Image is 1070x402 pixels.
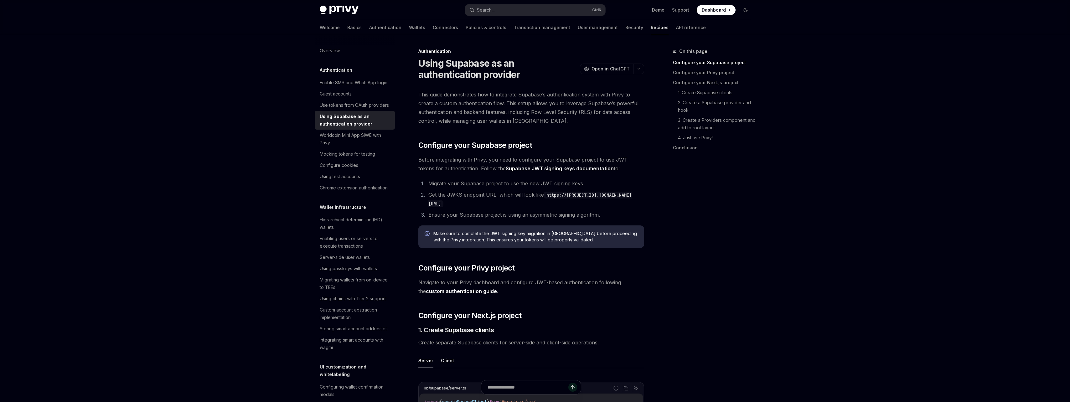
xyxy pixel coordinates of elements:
h1: Using Supabase as an authentication provider [418,58,577,80]
a: Chrome extension authentication [315,182,395,193]
div: Using test accounts [320,173,360,180]
a: Custom account abstraction implementation [315,304,395,323]
a: Welcome [320,20,340,35]
a: Worldcoin Mini App SIWE with Privy [315,130,395,148]
a: Server-side user wallets [315,252,395,263]
a: Mocking tokens for testing [315,148,395,160]
a: Using passkeys with wallets [315,263,395,274]
span: Ctrl K [592,8,602,13]
div: Migrating wallets from on-device to TEEs [320,276,391,291]
button: Client [441,353,454,368]
a: Overview [315,45,395,56]
div: Using chains with Tier 2 support [320,295,386,302]
span: Configure your Privy project [418,263,515,273]
button: Search...CtrlK [465,4,605,16]
a: Integrating smart accounts with wagmi [315,334,395,353]
a: 4. Just use Privy! [678,133,756,143]
a: Security [625,20,643,35]
a: 1. Create Supabase clients [678,88,756,98]
div: Configure cookies [320,162,358,169]
li: Ensure your Supabase project is using an asymmetric signing algorithm. [426,210,644,219]
a: Recipes [651,20,669,35]
div: Storing smart account addresses [320,325,388,332]
span: Make sure to complete the JWT signing key migration in [GEOGRAPHIC_DATA] before proceeding with t... [433,230,638,243]
a: Basics [347,20,362,35]
span: 1. Create Supabase clients [418,326,494,334]
span: Navigate to your Privy dashboard and configure JWT-based authentication following the . [418,278,644,296]
li: Get the JWKS endpoint URL, which will look like . [426,190,644,208]
div: Configuring wallet confirmation modals [320,383,391,398]
button: Toggle dark mode [741,5,751,15]
button: Server [418,353,433,368]
div: Overview [320,47,340,54]
a: custom authentication guide [426,288,497,295]
a: Demo [652,7,664,13]
h5: Wallet infrastructure [320,204,366,211]
a: Policies & controls [466,20,506,35]
a: Migrating wallets from on-device to TEEs [315,274,395,293]
span: Create separate Supabase clients for server-side and client-side operations. [418,338,644,347]
a: Conclusion [673,143,756,153]
a: Transaction management [514,20,570,35]
a: Using test accounts [315,171,395,182]
a: Authentication [369,20,401,35]
a: Using chains with Tier 2 support [315,293,395,304]
div: Using passkeys with wallets [320,265,377,272]
span: Configure your Supabase project [418,140,532,150]
a: Dashboard [697,5,736,15]
button: Send message [568,383,577,392]
div: Authentication [418,48,644,54]
div: Guest accounts [320,90,352,98]
a: 3. Create a Providers component and add to root layout [678,115,756,133]
a: Support [672,7,689,13]
a: Connectors [433,20,458,35]
a: Guest accounts [315,88,395,100]
div: Chrome extension authentication [320,184,388,192]
div: Server-side user wallets [320,254,370,261]
a: Supabase JWT signing keys documentation [506,165,614,172]
a: Wallets [409,20,425,35]
a: Configure your Supabase project [673,58,756,68]
a: Configure your Privy project [673,68,756,78]
a: Using Supabase as an authentication provider [315,111,395,130]
a: Storing smart account addresses [315,323,395,334]
a: API reference [676,20,706,35]
span: Configure your Next.js project [418,311,522,321]
span: On this page [679,48,707,55]
div: Custom account abstraction implementation [320,306,391,321]
a: Use tokens from OAuth providers [315,100,395,111]
div: Hierarchical deterministic (HD) wallets [320,216,391,231]
a: User management [578,20,618,35]
div: Integrating smart accounts with wagmi [320,336,391,351]
h5: Authentication [320,66,352,74]
span: Dashboard [702,7,726,13]
a: Configure your Next.js project [673,78,756,88]
img: dark logo [320,6,359,14]
a: Enable SMS and WhatsApp login [315,77,395,88]
button: Open in ChatGPT [580,64,633,74]
span: Open in ChatGPT [592,66,630,72]
div: Worldcoin Mini App SIWE with Privy [320,131,391,147]
div: Search... [477,6,494,14]
a: Configure cookies [315,160,395,171]
a: 2. Create a Supabase provider and hook [678,98,756,115]
a: Enabling users or servers to execute transactions [315,233,395,252]
div: Enabling users or servers to execute transactions [320,235,391,250]
div: Enable SMS and WhatsApp login [320,79,387,86]
svg: Info [425,231,431,237]
span: Before integrating with Privy, you need to configure your Supabase project to use JWT tokens for ... [418,155,644,173]
li: Migrate your Supabase project to use the new JWT signing keys. [426,179,644,188]
a: Configuring wallet confirmation modals [315,381,395,400]
a: Hierarchical deterministic (HD) wallets [315,214,395,233]
div: Using Supabase as an authentication provider [320,113,391,128]
div: Mocking tokens for testing [320,150,375,158]
h5: UI customization and whitelabeling [320,363,395,378]
span: This guide demonstrates how to integrate Supabase’s authentication system with Privy to create a ... [418,90,644,125]
div: Use tokens from OAuth providers [320,101,389,109]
